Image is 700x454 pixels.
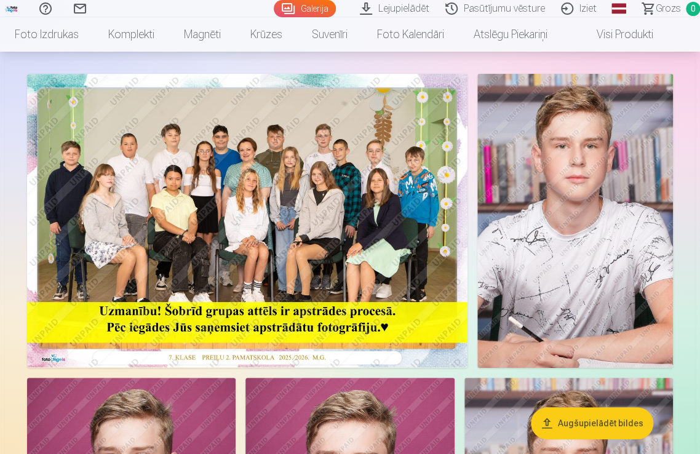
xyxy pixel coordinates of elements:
[459,17,562,52] a: Atslēgu piekariņi
[531,407,653,439] button: Augšupielādēt bildes
[562,17,668,52] a: Visi produkti
[362,17,459,52] a: Foto kalendāri
[169,17,236,52] a: Magnēti
[5,5,18,12] img: /fa1
[656,1,681,16] span: Grozs
[93,17,169,52] a: Komplekti
[236,17,297,52] a: Krūzes
[297,17,362,52] a: Suvenīri
[686,2,700,16] span: 0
